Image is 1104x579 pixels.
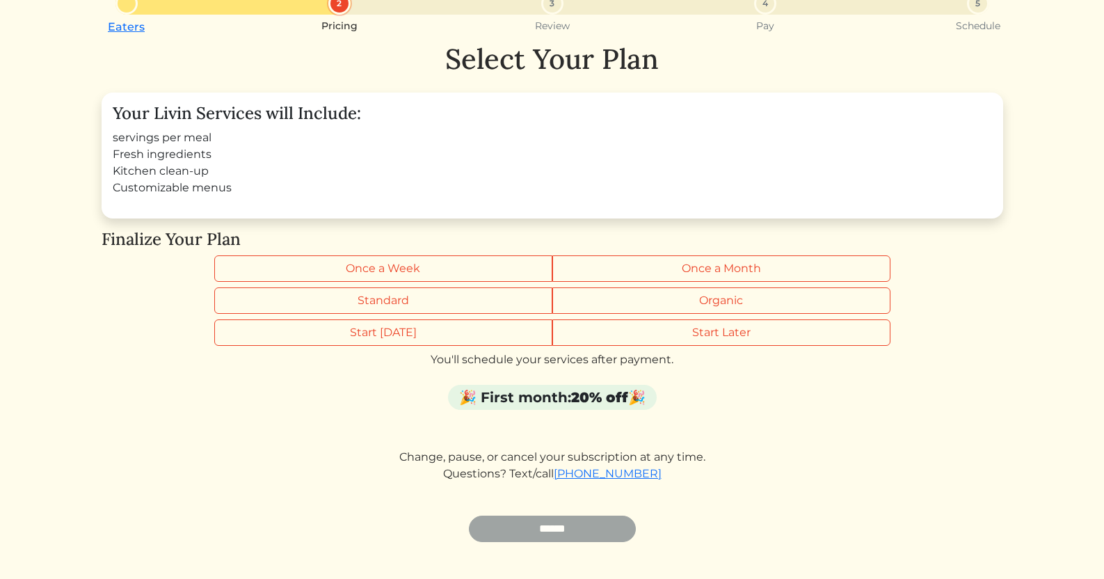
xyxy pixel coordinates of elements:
label: Once a Week [214,255,552,282]
small: Pay [756,20,774,32]
label: Organic [552,287,890,314]
div: 🎉 First month: 🎉 [448,385,657,410]
label: Start [DATE] [214,319,552,346]
div: You'll schedule your services after payment. [102,351,1003,368]
div: Change, pause, or cancel your subscription at any time. [102,449,1003,466]
small: Review [535,20,570,32]
h4: Your Livin Services will Include: [113,104,992,124]
li: servings per meal [113,129,992,146]
li: Customizable menus [113,180,992,196]
div: Billing frequency [214,255,890,282]
label: Start Later [552,319,890,346]
a: Eaters [108,20,145,33]
small: Schedule [956,20,1000,32]
div: Grocery type [214,287,890,314]
h1: Select Your Plan [102,42,1003,76]
small: Pricing [321,20,358,32]
li: Fresh ingredients [113,146,992,163]
strong: 20% off [571,389,628,406]
label: Standard [214,287,552,314]
label: Once a Month [552,255,890,282]
h4: Finalize Your Plan [102,230,1003,250]
a: [PHONE_NUMBER] [554,467,662,480]
div: Start timing [214,319,890,346]
div: Questions? Text/call [102,466,1003,482]
li: Kitchen clean-up [113,163,992,180]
